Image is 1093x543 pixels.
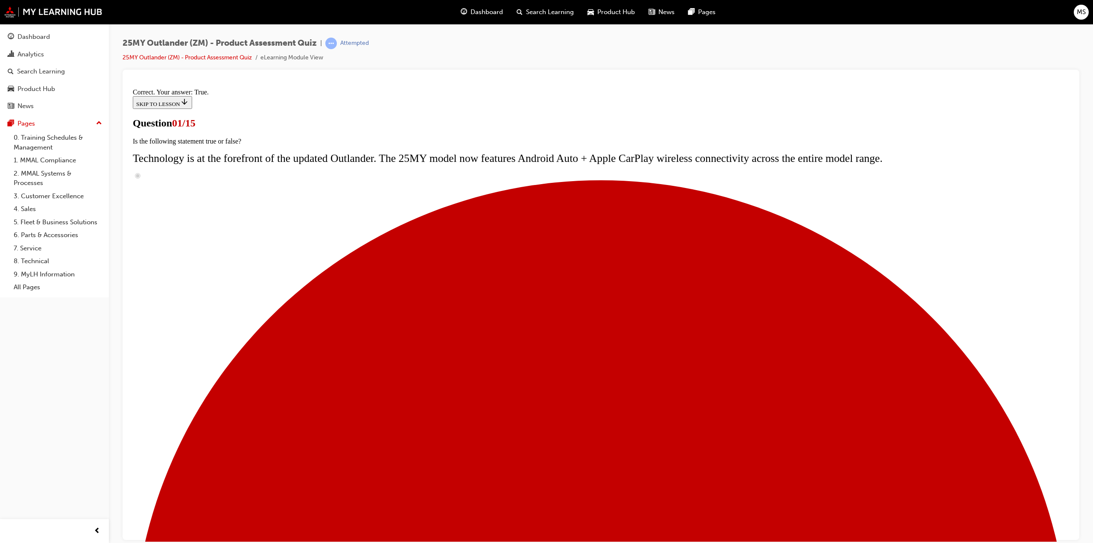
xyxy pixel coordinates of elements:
[649,7,655,18] span: news-icon
[517,7,523,18] span: search-icon
[1077,7,1086,17] span: MS
[10,268,105,281] a: 9. MyLH Information
[454,3,510,21] a: guage-iconDashboard
[3,47,105,62] a: Analytics
[18,101,34,111] div: News
[3,81,105,97] a: Product Hub
[510,3,581,21] a: search-iconSearch Learning
[10,216,105,229] a: 5. Fleet & Business Solutions
[8,33,14,41] span: guage-icon
[8,68,14,76] span: search-icon
[8,51,14,59] span: chart-icon
[10,229,105,242] a: 6. Parts & Accessories
[10,167,105,190] a: 2. MMAL Systems & Processes
[3,116,105,132] button: Pages
[18,84,55,94] div: Product Hub
[325,38,337,49] span: learningRecordVerb_ATTEMPT-icon
[123,38,317,48] span: 25MY Outlander (ZM) - Product Assessment Quiz
[8,103,14,110] span: news-icon
[10,203,105,216] a: 4. Sales
[3,98,105,114] a: News
[461,7,467,18] span: guage-icon
[10,154,105,167] a: 1. MMAL Compliance
[123,54,252,61] a: 25MY Outlander (ZM) - Product Assessment Quiz
[597,7,635,17] span: Product Hub
[8,85,14,93] span: car-icon
[320,38,322,48] span: |
[96,118,102,129] span: up-icon
[587,7,594,18] span: car-icon
[1074,5,1089,20] button: MS
[526,7,574,17] span: Search Learning
[10,242,105,255] a: 7. Service
[17,67,65,76] div: Search Learning
[8,120,14,128] span: pages-icon
[18,50,44,59] div: Analytics
[3,29,105,45] a: Dashboard
[3,3,940,11] div: Correct. Your answer: True.
[581,3,642,21] a: car-iconProduct Hub
[3,11,63,24] button: SKIP TO LESSON
[18,119,35,129] div: Pages
[688,7,695,18] span: pages-icon
[7,16,59,22] span: SKIP TO LESSON
[642,3,681,21] a: news-iconNews
[94,526,100,537] span: prev-icon
[681,3,722,21] a: pages-iconPages
[658,7,675,17] span: News
[260,53,323,63] li: eLearning Module View
[698,7,716,17] span: Pages
[10,255,105,268] a: 8. Technical
[18,32,50,42] div: Dashboard
[10,281,105,294] a: All Pages
[10,190,105,203] a: 3. Customer Excellence
[4,6,102,18] img: mmal
[471,7,503,17] span: Dashboard
[340,39,369,47] div: Attempted
[10,131,105,154] a: 0. Training Schedules & Management
[3,64,105,79] a: Search Learning
[3,27,105,116] button: DashboardAnalyticsSearch LearningProduct HubNews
